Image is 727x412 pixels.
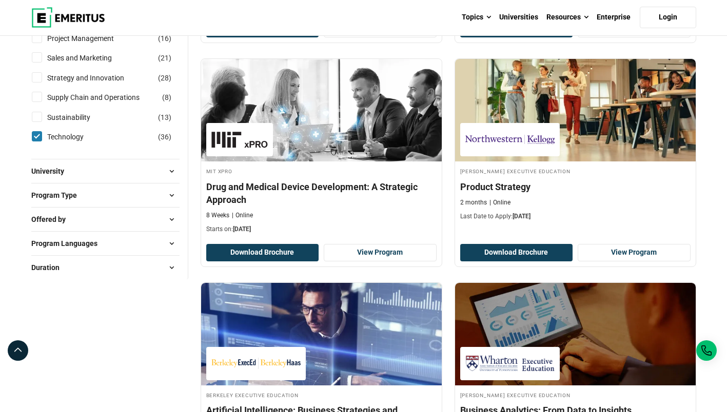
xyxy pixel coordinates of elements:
[158,72,171,84] span: ( )
[158,33,171,44] span: ( )
[513,213,530,220] span: [DATE]
[578,244,691,261] a: View Program
[460,390,691,399] h4: [PERSON_NAME] Executive Education
[233,225,251,233] span: [DATE]
[31,236,180,251] button: Program Languages
[489,198,510,207] p: Online
[324,244,437,261] a: View Program
[465,352,555,375] img: Wharton Executive Education
[161,54,169,62] span: 21
[460,212,691,221] p: Last Date to Apply:
[211,352,301,375] img: Berkeley Executive Education
[31,260,180,275] button: Duration
[232,211,253,220] p: Online
[460,167,691,175] h4: [PERSON_NAME] Executive Education
[47,52,132,64] a: Sales and Marketing
[47,92,160,103] a: Supply Chain and Operations
[206,244,319,261] button: Download Brochure
[158,131,171,142] span: ( )
[206,167,437,175] h4: MIT xPRO
[161,74,169,82] span: 28
[460,198,487,207] p: 2 months
[455,59,696,226] a: Product Design and Innovation Course by Kellogg Executive Education - September 4, 2025 Kellogg E...
[201,59,442,239] a: Healthcare Course by MIT xPRO - September 4, 2025 MIT xPRO MIT xPRO Drug and Medical Device Devel...
[31,262,68,273] span: Duration
[201,283,442,385] img: Artificial Intelligence: Business Strategies and Applications | Online Technology Course
[31,214,74,225] span: Offered by
[161,133,169,141] span: 36
[206,225,437,234] p: Starts on:
[455,283,696,385] img: Business Analytics: From Data to Insights | Online Data Science and Analytics Course
[31,238,106,249] span: Program Languages
[165,93,169,101] span: 8
[211,128,268,151] img: MIT xPRO
[31,163,180,179] button: University
[460,180,691,193] h4: Product Strategy
[158,112,171,123] span: ( )
[47,33,134,44] a: Project Management
[161,34,169,43] span: 16
[455,59,696,161] img: Product Strategy | Online Product Design and Innovation Course
[201,59,442,161] img: Drug and Medical Device Development: A Strategic Approach | Online Healthcare Course
[47,112,111,123] a: Sustainability
[206,211,229,220] p: 8 Weeks
[162,92,171,103] span: ( )
[460,244,573,261] button: Download Brochure
[206,390,437,399] h4: Berkeley Executive Education
[31,190,85,201] span: Program Type
[161,113,169,121] span: 13
[465,128,555,151] img: Kellogg Executive Education
[31,212,180,227] button: Offered by
[31,188,180,203] button: Program Type
[158,52,171,64] span: ( )
[47,131,104,142] a: Technology
[640,7,696,28] a: Login
[206,180,437,206] h4: Drug and Medical Device Development: A Strategic Approach
[47,72,145,84] a: Strategy and Innovation
[31,166,72,177] span: University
